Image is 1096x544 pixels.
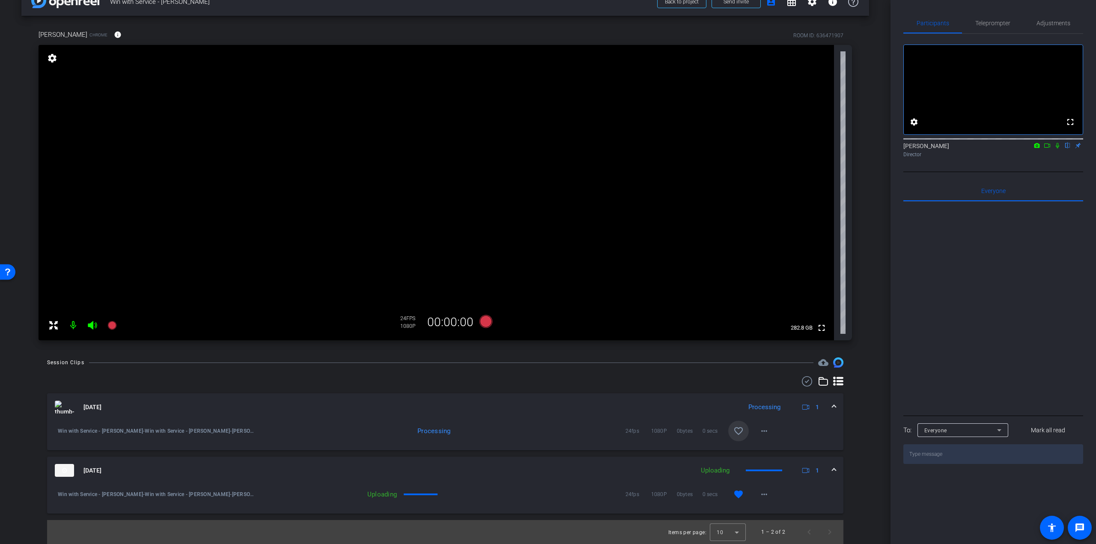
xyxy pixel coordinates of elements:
span: 1 [816,403,819,412]
span: 0 secs [703,490,728,499]
span: [PERSON_NAME] [39,30,87,39]
div: ROOM ID: 636471907 [793,32,843,39]
span: 0bytes [677,427,703,435]
button: Previous page [799,522,819,542]
mat-icon: favorite_border [733,426,744,436]
mat-icon: fullscreen [816,323,827,333]
span: 1080P [651,427,677,435]
span: Teleprompter [975,20,1010,26]
span: 24fps [625,427,651,435]
div: Processing [744,402,785,412]
div: Session Clips [47,358,84,367]
mat-icon: message [1075,523,1085,533]
div: 00:00:00 [422,315,479,330]
mat-icon: settings [909,117,919,127]
span: [DATE] [83,403,101,412]
span: 0bytes [677,490,703,499]
div: 1 – 2 of 2 [761,528,785,536]
span: 1080P [651,490,677,499]
div: thumb-nail[DATE]Uploading1 [47,484,843,514]
mat-expansion-panel-header: thumb-nail[DATE]Processing1 [47,393,843,421]
span: FPS [406,315,415,321]
div: 1080P [400,323,422,330]
mat-icon: fullscreen [1065,117,1075,127]
mat-icon: cloud_upload [818,357,828,368]
span: Everyone [981,188,1006,194]
button: Mark all read [1013,422,1084,438]
span: [DATE] [83,466,101,475]
mat-icon: accessibility [1047,523,1057,533]
mat-icon: flip [1063,141,1073,149]
div: Uploading [257,490,401,499]
span: 1 [816,466,819,475]
button: Next page [819,522,840,542]
span: Everyone [924,428,947,434]
span: Win with Service - [PERSON_NAME]-Win with Service - [PERSON_NAME]-[PERSON_NAME]-[PERSON_NAME] - Q... [58,490,257,499]
mat-icon: favorite [733,489,744,499]
span: Mark all read [1031,426,1065,435]
span: Chrome [89,32,107,38]
mat-icon: more_horiz [759,426,769,436]
div: 24 [400,315,422,322]
mat-expansion-panel-header: thumb-nail[DATE]Uploading1 [47,457,843,484]
span: Adjustments [1036,20,1070,26]
span: Win with Service - [PERSON_NAME]-Win with Service - [PERSON_NAME]-[PERSON_NAME]-[PERSON_NAME] - Q... [58,427,257,435]
img: thumb-nail [55,401,74,413]
div: Items per page: [668,528,706,537]
div: Uploading [697,466,734,476]
mat-icon: more_horiz [759,489,769,499]
span: 24fps [625,490,651,499]
span: Participants [917,20,949,26]
div: [PERSON_NAME] [903,142,1083,158]
div: thumb-nail[DATE]Processing1 [47,421,843,450]
div: Director [903,151,1083,158]
span: 0 secs [703,427,728,435]
mat-icon: settings [46,53,58,63]
img: Session clips [833,357,843,368]
span: Destinations for your clips [818,357,828,368]
div: Processing [363,427,455,435]
div: To: [903,425,911,435]
span: 282.8 GB [788,323,816,333]
img: thumb-nail [55,464,74,477]
mat-icon: info [114,31,122,39]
